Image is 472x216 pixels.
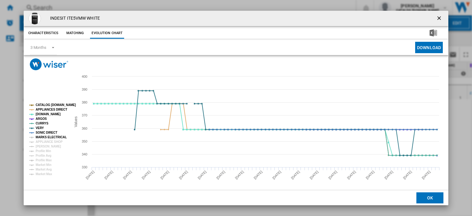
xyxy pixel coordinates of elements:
button: OK [416,192,443,203]
tspan: 360 [82,127,87,130]
tspan: 400 [82,75,87,78]
tspan: Profile Avg [36,154,51,157]
tspan: Market Max [36,172,52,176]
md-dialog: Product popup [24,11,448,205]
tspan: Market Avg [36,168,52,171]
tspan: APPLIANCE SHOP [36,140,63,143]
tspan: CURRYS [36,122,49,125]
button: Download in Excel [420,28,447,39]
tspan: 350 [82,139,87,143]
tspan: Profile Min [36,149,51,153]
img: 02776d61500690745b32ea1d0e53b1ed242d5e23_1.jpg [29,12,41,25]
tspan: [DATE] [290,170,301,180]
tspan: [DATE] [272,170,282,180]
tspan: [DATE] [346,170,356,180]
tspan: SONIC DIRECT [36,131,57,134]
tspan: 370 [82,113,87,117]
tspan: [DATE] [159,170,170,180]
button: Download [415,42,443,53]
tspan: [DATE] [216,170,226,180]
tspan: 340 [82,152,87,156]
tspan: [DATE] [421,170,431,180]
button: Matching [61,28,88,39]
tspan: [DATE] [122,170,132,180]
tspan: 390 [82,88,87,91]
img: logo_wiser_300x94.png [30,58,68,70]
tspan: [DOMAIN_NAME] [36,112,61,116]
tspan: ARGOS [36,117,47,120]
tspan: [DATE] [178,170,188,180]
tspan: MARKS ELECTRICAL [36,135,67,139]
tspan: [DATE] [197,170,207,180]
tspan: APPLIANCES DIRECT [36,108,67,111]
tspan: [DATE] [383,170,394,180]
tspan: [DATE] [104,170,114,180]
tspan: 330 [82,165,87,169]
tspan: Values [73,116,78,127]
tspan: [DATE] [402,170,412,180]
tspan: [DATE] [85,170,95,180]
tspan: [DATE] [365,170,375,180]
button: Characteristics [27,28,60,39]
tspan: [DATE] [309,170,319,180]
button: getI18NText('BUTTONS.CLOSE_DIALOG') [434,12,446,25]
img: excel-24x24.png [430,29,437,37]
button: Evolution chart [90,28,124,39]
tspan: VERY [36,126,44,130]
tspan: Profile Max [36,159,52,162]
tspan: CATALOG [DOMAIN_NAME] [36,103,76,107]
tspan: [DATE] [234,170,244,180]
tspan: Market Min [36,163,51,167]
tspan: 380 [82,100,87,104]
tspan: [DATE] [328,170,338,180]
tspan: [PERSON_NAME] [36,145,61,148]
tspan: [DATE] [253,170,263,180]
div: 3 Months [30,45,46,50]
ng-md-icon: getI18NText('BUTTONS.CLOSE_DIALOG') [436,15,443,22]
tspan: [DATE] [141,170,151,180]
h4: INDESIT ITE5VMW WHITE [47,15,100,22]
